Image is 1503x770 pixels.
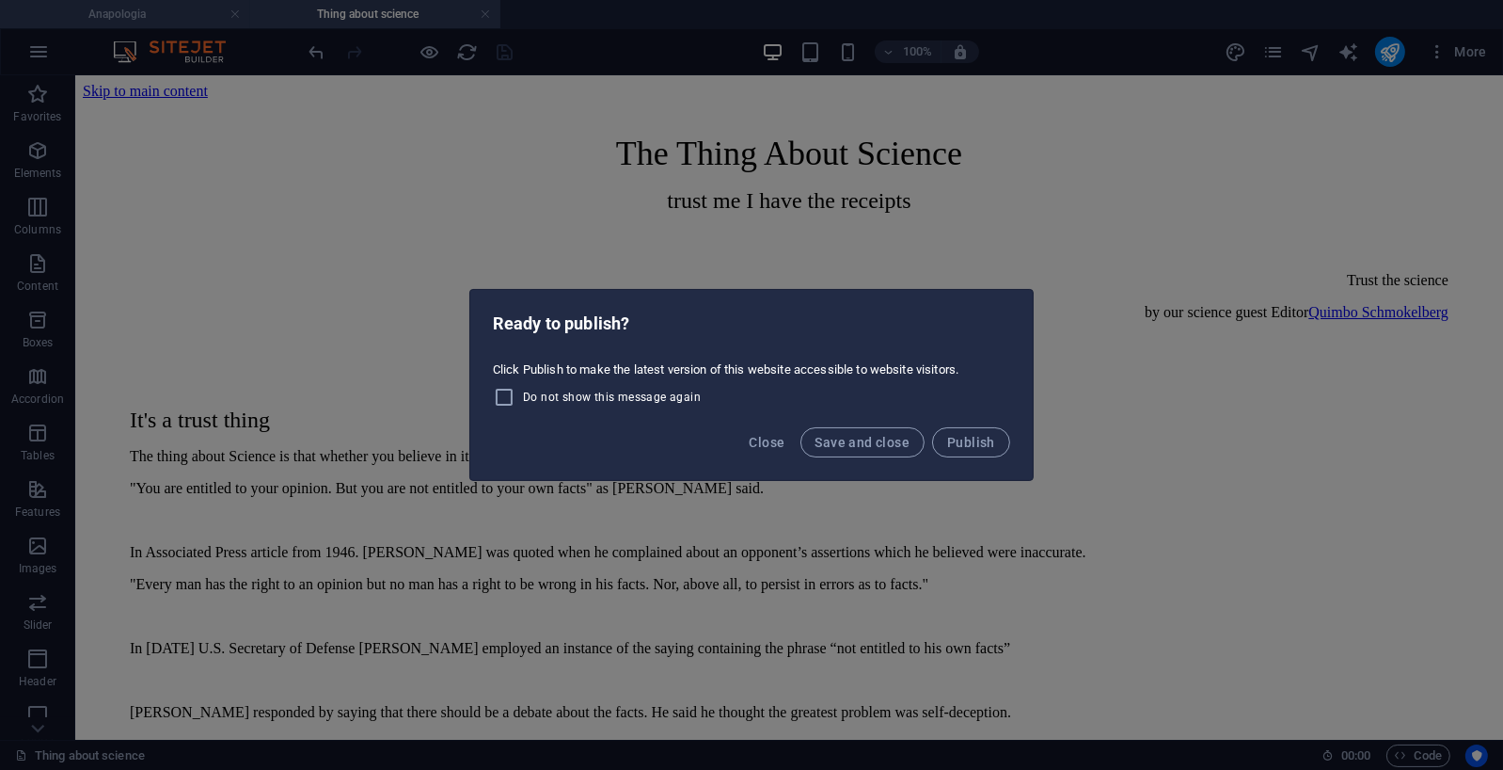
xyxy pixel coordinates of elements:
a: Skip to main content [8,8,133,24]
button: Close [742,427,793,457]
button: Save and close [800,427,926,457]
span: Do not show this message again [523,390,701,405]
span: Publish [947,435,995,450]
h2: Ready to publish? [493,313,1010,335]
span: Close [750,435,785,450]
div: Click Publish to make the latest version of this website accessible to website visitors. [470,354,1033,416]
span: Save and close [815,435,910,450]
button: Publish [932,427,1010,457]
